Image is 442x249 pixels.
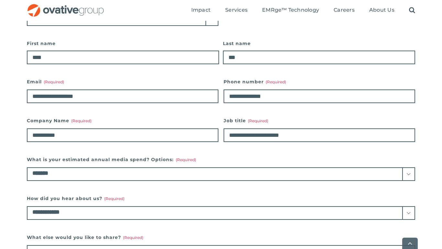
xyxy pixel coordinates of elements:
a: OG_Full_horizontal_RGB [27,3,105,9]
span: (Required) [71,118,92,123]
a: About Us [369,7,394,14]
span: (Required) [104,196,125,201]
label: Job title [224,116,415,125]
span: EMRge™ Technology [262,7,319,13]
a: Careers [334,7,355,14]
label: Last name [223,39,415,48]
a: Impact [191,7,211,14]
span: (Required) [248,118,268,123]
label: What is your estimated annual media spend? Options: [27,155,415,164]
span: (Required) [176,157,196,162]
label: Company Name [27,116,218,125]
label: How did you hear about us? [27,194,415,203]
label: First name [27,39,219,48]
span: (Required) [266,79,286,84]
span: Careers [334,7,355,13]
label: Email [27,77,218,86]
a: Services [225,7,248,14]
span: (Required) [123,235,143,240]
label: What else would you like to share? [27,233,415,242]
span: Impact [191,7,211,13]
span: About Us [369,7,394,13]
a: Search [409,7,415,14]
span: Services [225,7,248,13]
a: EMRge™ Technology [262,7,319,14]
span: (Required) [44,79,64,84]
label: Phone number [224,77,415,86]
